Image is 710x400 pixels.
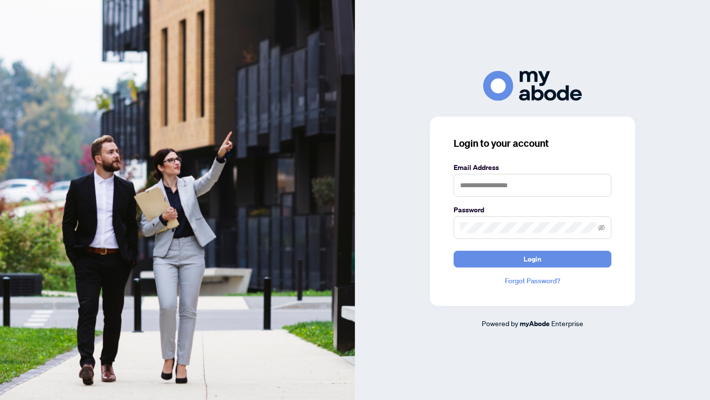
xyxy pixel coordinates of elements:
label: Password [454,204,611,215]
a: Forgot Password? [454,275,611,286]
span: Login [524,251,541,267]
button: Login [454,251,611,267]
span: Powered by [482,319,518,328]
label: Email Address [454,162,611,173]
img: ma-logo [483,71,582,101]
a: myAbode [520,318,550,329]
h3: Login to your account [454,136,611,150]
span: eye-invisible [598,224,605,231]
span: Enterprise [551,319,583,328]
